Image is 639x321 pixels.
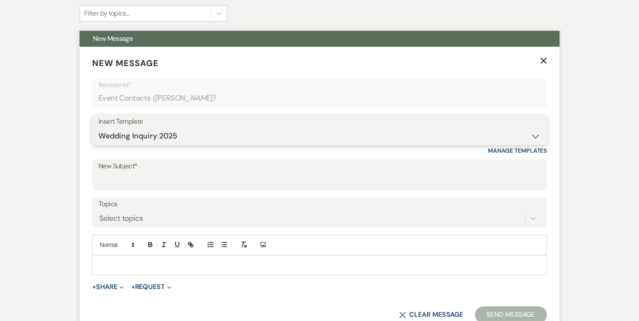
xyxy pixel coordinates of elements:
span: New Message [93,34,133,43]
div: Select topics [99,212,143,224]
a: Manage Templates [488,147,547,154]
div: Event Contacts [99,90,540,106]
button: Share [92,284,124,290]
label: Topics [99,198,540,210]
button: Request [131,284,171,290]
button: Clear message [399,311,463,318]
span: New Message [92,58,159,69]
p: Recipients* [99,80,540,90]
span: + [131,284,135,290]
span: ( [PERSON_NAME] ) [152,93,215,104]
span: + [92,284,96,290]
div: Insert Template [99,116,540,128]
label: New Subject* [99,160,540,172]
div: Filter by topics... [84,8,129,19]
